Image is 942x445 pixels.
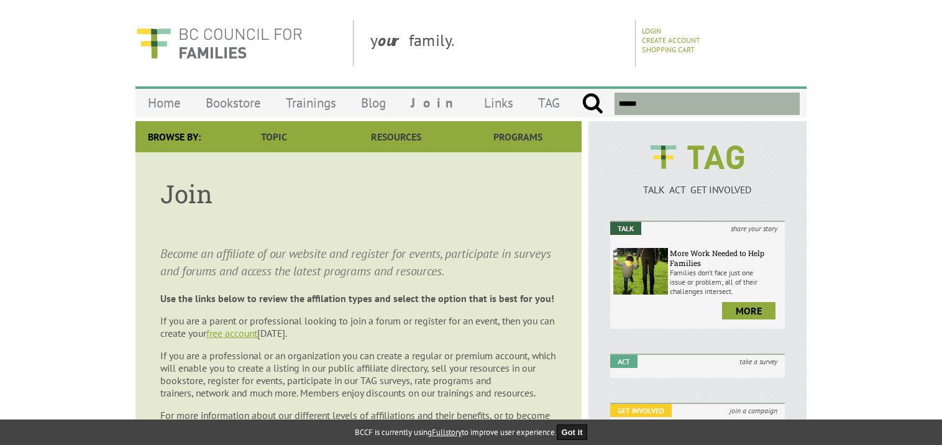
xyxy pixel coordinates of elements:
i: take a survey [732,355,785,368]
p: For more information about our different levels of affiliations and their benefits, or to become ... [160,409,557,434]
a: TALK ACT GET INVOLVED [610,171,785,196]
p: TALK ACT GET INVOLVED [610,183,785,196]
h1: Join [160,177,557,210]
i: join a campaign [722,404,785,417]
a: Blog [349,88,398,117]
input: Submit [582,93,603,115]
p: Families don’t face just one issue or problem; all of their challenges intersect. [670,268,782,296]
a: free account [206,327,257,339]
a: Links [472,88,526,117]
h6: More Work Needed to Help Families [670,248,782,268]
strong: Use the links below to review the affilation types and select the option that is best for you! [160,292,554,305]
a: Programs [457,121,579,152]
a: Join [398,88,472,117]
strong: our [378,30,409,50]
span: If you are a professional or an organization you can create a regular or premium account, which w... [160,349,556,399]
a: Resources [335,121,457,152]
i: share your story [723,222,785,235]
p: If you are a parent or professional looking to join a forum or register for an event, then you ca... [160,314,557,339]
a: Trainings [273,88,349,117]
em: Act [610,355,638,368]
a: Topic [213,121,335,152]
div: Browse By: [135,121,213,152]
a: Fullstory [432,427,462,438]
a: Login [642,26,661,35]
a: Bookstore [193,88,273,117]
img: BC Council for FAMILIES [135,20,303,67]
p: Become an affiliate of our website and register for events, participate in surveys and forums and... [160,245,557,280]
div: y family. [360,20,636,67]
a: Home [135,88,193,117]
a: TAG [526,88,572,117]
em: Get Involved [610,404,672,417]
button: Got it [557,424,588,440]
a: Shopping Cart [642,45,695,54]
img: BCCF's TAG Logo [641,134,753,181]
em: Talk [610,222,641,235]
a: Create Account [642,35,700,45]
a: more [722,302,775,319]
